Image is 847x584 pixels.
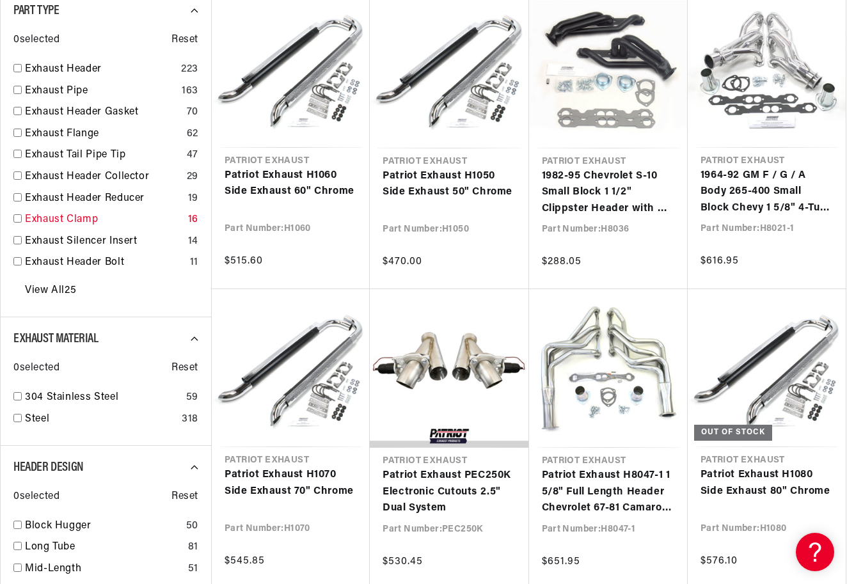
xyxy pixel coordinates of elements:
a: Exhaust Silencer Insert [25,233,183,250]
span: 0 selected [13,489,59,505]
div: 51 [188,561,198,578]
a: Patriot Exhaust H1080 Side Exhaust 80" Chrome [701,467,833,500]
a: Long Tube [25,539,183,556]
div: 47 [187,147,198,164]
a: Exhaust Header Gasket [25,104,182,121]
a: 1982-95 Chevrolet S-10 Small Block 1 1/2" Clippster Header with Hi-Temp Black Coating [542,168,675,217]
div: 19 [188,191,198,207]
div: 318 [182,411,198,428]
a: Exhaust Header Collector [25,169,182,185]
div: 16 [188,212,198,228]
div: 81 [188,539,198,556]
a: Exhaust Tail Pipe Tip [25,147,182,164]
a: View All 25 [25,283,76,299]
div: 14 [188,233,198,250]
a: Patriot Exhaust H1050 Side Exhaust 50" Chrome [383,168,516,201]
span: Header Design [13,461,84,474]
span: Part Type [13,4,59,17]
a: Steel [25,411,177,428]
div: 70 [187,104,198,121]
a: Exhaust Clamp [25,212,183,228]
div: 11 [190,255,198,271]
span: Reset [171,32,198,49]
a: 304 Stainless Steel [25,390,181,406]
a: 1964-92 GM F / G / A Body 265-400 Small Block Chevy 1 5/8" 4-Tube Clippster Header with Metallic ... [701,168,833,217]
a: Block Hugger [25,518,181,535]
a: Patriot Exhaust H1070 Side Exhaust 70" Chrome [225,467,357,500]
span: 0 selected [13,360,59,377]
a: Exhaust Header Reducer [25,191,183,207]
div: 29 [187,169,198,185]
a: Exhaust Pipe [25,83,177,100]
span: 0 selected [13,32,59,49]
a: Mid-Length [25,561,183,578]
a: Patriot Exhaust PEC250K Electronic Cutouts 2.5" Dual System [383,468,516,517]
span: Exhaust Material [13,333,99,345]
div: 223 [181,61,198,78]
div: 59 [186,390,198,406]
span: Reset [171,489,198,505]
span: Reset [171,360,198,377]
a: Exhaust Flange [25,126,182,143]
a: Exhaust Header Bolt [25,255,185,271]
div: 62 [187,126,198,143]
a: Patriot Exhaust H1060 Side Exhaust 60" Chrome [225,168,357,200]
div: 163 [182,83,198,100]
div: 50 [186,518,198,535]
a: Patriot Exhaust H8047-1 1 5/8" Full Length Header Chevrolet 67-81 Camaro 64-77 Chevlle/Malibu 70-... [542,468,675,517]
a: Exhaust Header [25,61,176,78]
